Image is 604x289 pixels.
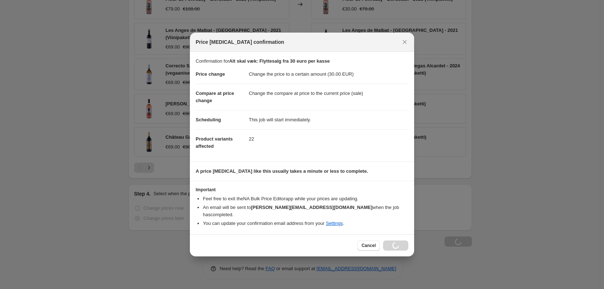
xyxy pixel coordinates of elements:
[196,117,221,122] span: Scheduling
[229,58,329,64] b: Alt skal væk: Flyttesalg fra 30 euro per kasse
[251,205,373,210] b: [PERSON_NAME][EMAIL_ADDRESS][DOMAIN_NAME]
[203,204,408,218] li: An email will be sent to when the job has completed .
[249,129,408,148] dd: 22
[196,71,225,77] span: Price change
[249,84,408,103] dd: Change the compare at price to the current price (sale)
[203,195,408,202] li: Feel free to exit the NA Bulk Price Editor app while your prices are updating.
[249,110,408,129] dd: This job will start immediately.
[400,37,410,47] button: Close
[357,240,380,251] button: Cancel
[196,187,408,193] h3: Important
[362,243,376,248] span: Cancel
[196,168,368,174] b: A price [MEDICAL_DATA] like this usually takes a minute or less to complete.
[203,220,408,227] li: You can update your confirmation email address from your .
[249,65,408,84] dd: Change the price to a certain amount (30.00 EUR)
[196,58,408,65] p: Confirmation for
[196,38,284,46] span: Price [MEDICAL_DATA] confirmation
[326,221,343,226] a: Settings
[196,136,233,149] span: Product variants affected
[196,91,234,103] span: Compare at price change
